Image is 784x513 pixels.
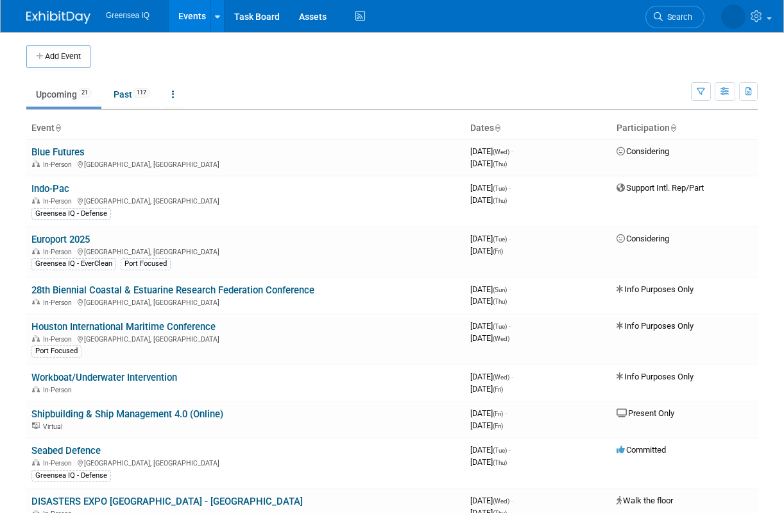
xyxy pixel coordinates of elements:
[31,284,314,296] a: 28th Biennial Coastal & Estuarine Research Federation Conference
[670,123,676,133] a: Sort by Participation Type
[31,457,460,467] div: [GEOGRAPHIC_DATA], [GEOGRAPHIC_DATA]
[43,299,76,307] span: In-Person
[32,248,40,254] img: In-Person Event
[493,459,507,466] span: (Thu)
[55,123,61,133] a: Sort by Event Name
[32,459,40,465] img: In-Person Event
[121,258,171,270] div: Port Focused
[106,11,149,20] span: Greensea IQ
[493,248,503,255] span: (Fri)
[470,159,507,168] span: [DATE]
[509,234,511,243] span: -
[31,372,177,383] a: Workboat/Underwater Intervention
[32,161,40,167] img: In-Person Event
[509,284,511,294] span: -
[31,183,69,195] a: Indo-Pac
[43,459,76,467] span: In-Person
[470,284,511,294] span: [DATE]
[617,183,704,193] span: Support Intl. Rep/Part
[493,374,509,381] span: (Wed)
[470,146,513,156] span: [DATE]
[470,408,507,418] span: [DATE]
[617,408,674,418] span: Present Only
[31,258,116,270] div: Greensea IQ - EverClean
[470,384,503,394] span: [DATE]
[493,422,503,430] span: (Fri)
[611,117,758,139] th: Participation
[32,335,40,342] img: In-Person Event
[26,117,465,139] th: Event
[493,447,507,454] span: (Tue)
[494,123,500,133] a: Sort by Start Date
[31,333,460,343] div: [GEOGRAPHIC_DATA], [GEOGRAPHIC_DATA]
[509,321,511,331] span: -
[32,422,40,429] img: Virtual Event
[505,408,507,418] span: -
[31,345,81,357] div: Port Focused
[470,195,507,205] span: [DATE]
[511,372,513,381] span: -
[645,6,704,28] a: Search
[493,498,509,505] span: (Wed)
[493,323,507,330] span: (Tue)
[104,82,160,107] a: Past117
[470,457,507,467] span: [DATE]
[31,445,101,456] a: Seabed Defence
[470,445,511,455] span: [DATE]
[470,496,513,505] span: [DATE]
[493,386,503,393] span: (Fri)
[31,297,460,307] div: [GEOGRAPHIC_DATA], [GEOGRAPHIC_DATA]
[470,421,503,430] span: [DATE]
[32,299,40,305] img: In-Person Event
[493,335,509,342] span: (Wed)
[43,248,76,256] span: In-Person
[511,496,513,505] span: -
[617,284,694,294] span: Info Purposes Only
[617,234,669,243] span: Considering
[32,386,40,392] img: In-Person Event
[509,183,511,193] span: -
[133,88,150,98] span: 117
[511,146,513,156] span: -
[617,445,666,455] span: Committed
[617,321,694,331] span: Info Purposes Only
[26,82,101,107] a: Upcoming21
[493,185,507,192] span: (Tue)
[470,372,513,381] span: [DATE]
[470,234,511,243] span: [DATE]
[493,197,507,204] span: (Thu)
[31,321,216,333] a: Houston International Maritime Conference
[78,88,92,98] span: 21
[493,298,507,305] span: (Thu)
[43,386,76,394] span: In-Person
[493,286,507,293] span: (Sun)
[721,4,746,29] img: Dawn D'Angelillo
[509,445,511,455] span: -
[26,11,90,24] img: ExhibitDay
[31,408,223,420] a: S​hipbuilding & Ship Management 4.0 (Online)
[43,161,76,169] span: In-Person
[31,496,303,507] a: DISASTERS EXPO [GEOGRAPHIC_DATA] - [GEOGRAPHIC_DATA]
[493,161,507,168] span: (Thu)
[617,372,694,381] span: Info Purposes Only
[43,422,66,431] span: Virtual
[31,159,460,169] div: [GEOGRAPHIC_DATA], [GEOGRAPHIC_DATA]
[617,496,673,505] span: Walk the floor
[31,208,111,220] div: Greensea IQ - Defense
[617,146,669,156] span: Considering
[26,45,90,68] button: Add Event
[31,146,85,158] a: Blue Futures
[31,195,460,205] div: [GEOGRAPHIC_DATA], [GEOGRAPHIC_DATA]
[43,335,76,343] span: In-Person
[31,470,111,482] div: Greensea IQ - Defense
[470,246,503,256] span: [DATE]
[493,410,503,417] span: (Fri)
[470,296,507,306] span: [DATE]
[470,321,511,331] span: [DATE]
[470,333,509,343] span: [DATE]
[493,148,509,155] span: (Wed)
[493,236,507,243] span: (Tue)
[663,12,692,22] span: Search
[31,234,90,245] a: Europort 2025
[32,197,40,204] img: In-Person Event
